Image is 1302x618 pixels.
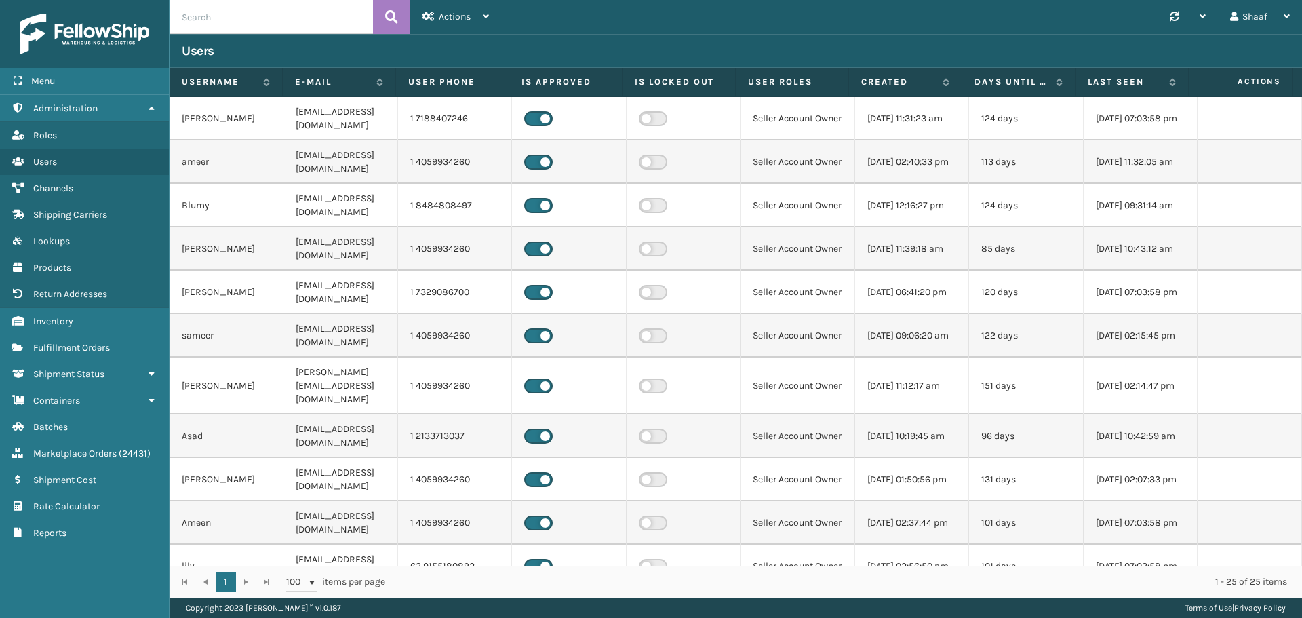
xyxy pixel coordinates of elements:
td: [DATE] 11:39:18 am [855,227,969,271]
td: [DATE] 09:31:14 am [1084,184,1198,227]
td: Seller Account Owner [741,501,854,545]
td: [DATE] 11:31:23 am [855,97,969,140]
td: ameer [170,140,283,184]
td: [EMAIL_ADDRESS][DOMAIN_NAME] [283,97,397,140]
td: 124 days [969,97,1083,140]
td: [DATE] 10:19:45 am [855,414,969,458]
td: [EMAIL_ADDRESS][DOMAIN_NAME] [283,414,397,458]
span: Shipping Carriers [33,209,107,220]
td: [DATE] 06:41:20 pm [855,271,969,314]
td: [DATE] 02:07:33 pm [1084,458,1198,501]
span: Reports [33,527,66,539]
td: [EMAIL_ADDRESS][DOMAIN_NAME] [283,227,397,271]
td: [DATE] 09:06:20 am [855,314,969,358]
span: Users [33,156,57,168]
td: [PERSON_NAME][EMAIL_ADDRESS][DOMAIN_NAME] [283,358,397,414]
td: [DATE] 10:42:59 am [1084,414,1198,458]
td: [DATE] 02:37:44 pm [855,501,969,545]
td: [DATE] 10:43:12 am [1084,227,1198,271]
td: [EMAIL_ADDRESS][DOMAIN_NAME] [283,184,397,227]
td: [DATE] 07:03:58 pm [1084,501,1198,545]
td: 1 7188407246 [398,97,512,140]
label: Days until password expires [974,76,1049,88]
td: Asad [170,414,283,458]
td: 131 days [969,458,1083,501]
td: [DATE] 02:15:45 pm [1084,314,1198,358]
label: User Roles [748,76,836,88]
td: [EMAIL_ADDRESS][DOMAIN_NAME] [283,458,397,501]
td: 96 days [969,414,1083,458]
td: 1 2133713037 [398,414,512,458]
td: [DATE] 11:32:05 am [1084,140,1198,184]
td: [DATE] 01:50:56 pm [855,458,969,501]
td: Ameen [170,501,283,545]
td: [DATE] 02:14:47 pm [1084,358,1198,414]
td: Seller Account Owner [741,140,854,184]
td: Seller Account Owner [741,358,854,414]
span: Administration [33,102,98,114]
td: 120 days [969,271,1083,314]
td: [DATE] 11:12:17 am [855,358,969,414]
span: Channels [33,182,73,194]
label: E-mail [295,76,370,88]
div: | [1185,598,1286,618]
a: 1 [216,572,236,592]
span: Return Addresses [33,288,107,300]
span: Batches [33,421,68,433]
label: Last Seen [1088,76,1162,88]
td: 1 4059934260 [398,227,512,271]
td: [DATE] 07:03:58 pm [1084,97,1198,140]
span: Menu [31,75,55,87]
td: 1 4059934260 [398,501,512,545]
span: Containers [33,395,80,406]
td: [PERSON_NAME] [170,97,283,140]
td: 122 days [969,314,1083,358]
span: Rate Calculator [33,501,100,512]
td: [DATE] 12:16:27 pm [855,184,969,227]
td: [EMAIL_ADDRESS][DOMAIN_NAME] [283,314,397,358]
label: Is Locked Out [635,76,723,88]
td: [EMAIL_ADDRESS][DOMAIN_NAME] [283,501,397,545]
td: Seller Account Owner [741,545,854,588]
td: 101 days [969,545,1083,588]
td: 1 4059934260 [398,314,512,358]
span: Products [33,262,71,273]
td: [DATE] 07:03:58 pm [1084,271,1198,314]
td: sameer [170,314,283,358]
span: Shipment Cost [33,474,96,486]
label: Username [182,76,256,88]
td: 63 9155180892 [398,545,512,588]
td: [PERSON_NAME] [170,227,283,271]
td: 101 days [969,501,1083,545]
label: User phone [408,76,496,88]
td: [PERSON_NAME] [170,458,283,501]
td: Blumy [170,184,283,227]
span: Actions [439,11,471,22]
td: Seller Account Owner [741,184,854,227]
span: Roles [33,130,57,141]
span: Fulfillment Orders [33,342,110,353]
td: [PERSON_NAME] [170,358,283,414]
td: 113 days [969,140,1083,184]
span: Lookups [33,235,70,247]
label: Is Approved [521,76,610,88]
label: Created [861,76,936,88]
h3: Users [182,43,214,59]
td: [PERSON_NAME] [170,271,283,314]
span: ( 24431 ) [119,448,151,459]
td: 1 4059934260 [398,358,512,414]
td: [EMAIL_ADDRESS][DOMAIN_NAME] [283,271,397,314]
span: items per page [286,572,385,592]
td: 1 4059934260 [398,140,512,184]
td: Seller Account Owner [741,271,854,314]
td: [DATE] 02:56:50 pm [855,545,969,588]
td: Seller Account Owner [741,314,854,358]
span: Actions [1193,71,1289,93]
span: Inventory [33,315,73,327]
td: Seller Account Owner [741,414,854,458]
a: Privacy Policy [1234,603,1286,613]
td: [EMAIL_ADDRESS][DOMAIN_NAME] [283,140,397,184]
td: Seller Account Owner [741,227,854,271]
td: Seller Account Owner [741,97,854,140]
img: logo [20,14,149,54]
